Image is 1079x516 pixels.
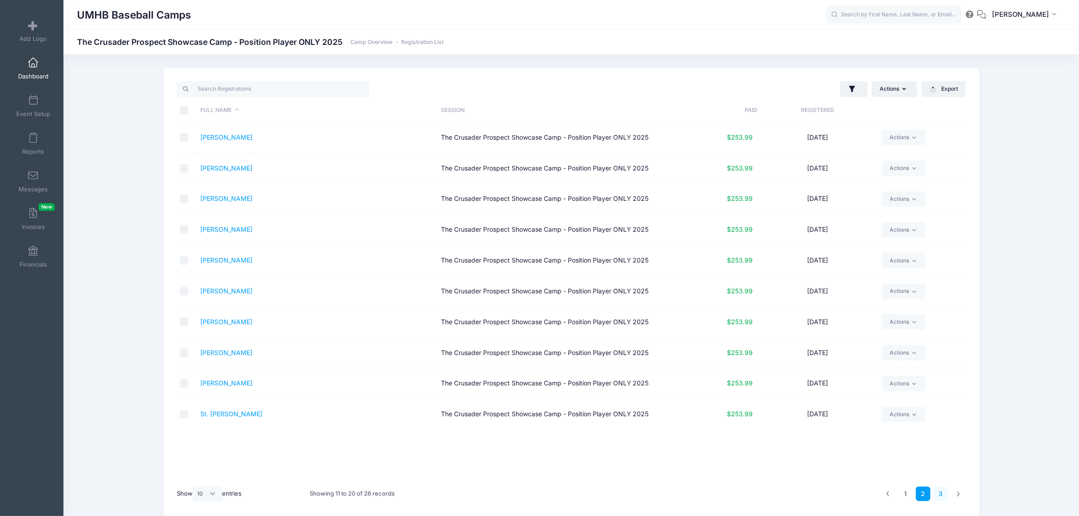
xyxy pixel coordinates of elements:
div: Showing 11 to 20 of 26 records [310,483,395,504]
a: 2 [916,487,931,501]
span: $253.99 [727,410,753,418]
a: Actions [882,161,925,176]
a: Event Setup [12,90,55,122]
span: $253.99 [727,225,753,233]
th: Session: activate to sort column ascending [437,98,677,122]
span: $253.99 [727,349,753,356]
a: [PERSON_NAME] [200,133,252,141]
a: Messages [12,166,55,197]
a: Actions [882,253,925,268]
span: Messages [19,185,48,193]
span: Invoices [22,223,45,231]
td: The Crusader Prospect Showcase Camp - Position Player ONLY 2025 [437,245,677,276]
td: The Crusader Prospect Showcase Camp - Position Player ONLY 2025 [437,307,677,338]
td: The Crusader Prospect Showcase Camp - Position Player ONLY 2025 [437,122,677,153]
a: [PERSON_NAME] [200,164,252,172]
a: Registration List [401,39,444,46]
td: The Crusader Prospect Showcase Camp - Position Player ONLY 2025 [437,368,677,399]
label: Show entries [177,486,242,501]
span: [PERSON_NAME] [992,10,1049,19]
a: Actions [882,314,925,330]
td: [DATE] [757,338,877,369]
a: InvoicesNew [12,203,55,235]
td: [DATE] [757,399,877,429]
a: [PERSON_NAME] [200,256,252,264]
td: [DATE] [757,307,877,338]
td: [DATE] [757,368,877,399]
select: Showentries [193,486,223,501]
a: Actions [882,130,925,145]
a: St. [PERSON_NAME] [200,410,262,418]
a: [PERSON_NAME] [200,287,252,295]
span: Event Setup [16,110,50,118]
a: Actions [882,283,925,299]
td: [DATE] [757,245,877,276]
span: Dashboard [18,73,48,80]
a: 3 [934,487,948,501]
h1: UMHB Baseball Camps [77,5,191,25]
a: Actions [882,191,925,207]
a: [PERSON_NAME] [200,195,252,202]
span: $253.99 [727,164,753,172]
td: [DATE] [757,214,877,245]
td: [DATE] [757,122,877,153]
span: Reports [22,148,44,156]
a: [PERSON_NAME] [200,225,252,233]
span: Add Logo [19,35,47,43]
a: Actions [882,345,925,360]
span: New [39,203,55,211]
td: [DATE] [757,153,877,184]
a: [PERSON_NAME] [200,379,252,387]
button: Export [922,81,966,97]
input: Search Registrations [177,81,369,97]
th: Full Name: activate to sort column descending [196,98,437,122]
td: [DATE] [757,184,877,214]
td: The Crusader Prospect Showcase Camp - Position Player ONLY 2025 [437,153,677,184]
a: Actions [882,376,925,391]
td: The Crusader Prospect Showcase Camp - Position Player ONLY 2025 [437,214,677,245]
a: 1 [898,487,913,501]
td: The Crusader Prospect Showcase Camp - Position Player ONLY 2025 [437,338,677,369]
span: $253.99 [727,287,753,295]
th: Registered: activate to sort column ascending [757,98,877,122]
span: Financials [19,261,47,268]
a: [PERSON_NAME] [200,318,252,326]
a: Actions [882,222,925,238]
a: Actions [882,407,925,422]
span: $253.99 [727,195,753,202]
td: [DATE] [757,276,877,307]
button: [PERSON_NAME] [986,5,1065,25]
a: Reports [12,128,55,160]
span: $253.99 [727,318,753,326]
a: Financials [12,241,55,273]
a: Add Logo [12,15,55,47]
button: Actions [872,81,917,97]
input: Search by First Name, Last Name, or Email... [826,6,962,24]
span: $253.99 [727,379,753,387]
td: The Crusader Prospect Showcase Camp - Position Player ONLY 2025 [437,276,677,307]
h1: The Crusader Prospect Showcase Camp - Position Player ONLY 2025 [77,37,444,47]
td: The Crusader Prospect Showcase Camp - Position Player ONLY 2025 [437,399,677,429]
span: $253.99 [727,256,753,264]
a: Camp Overview [350,39,392,46]
a: Dashboard [12,53,55,84]
th: Paid: activate to sort column ascending [677,98,757,122]
a: [PERSON_NAME] [200,349,252,356]
span: $253.99 [727,133,753,141]
td: The Crusader Prospect Showcase Camp - Position Player ONLY 2025 [437,184,677,214]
